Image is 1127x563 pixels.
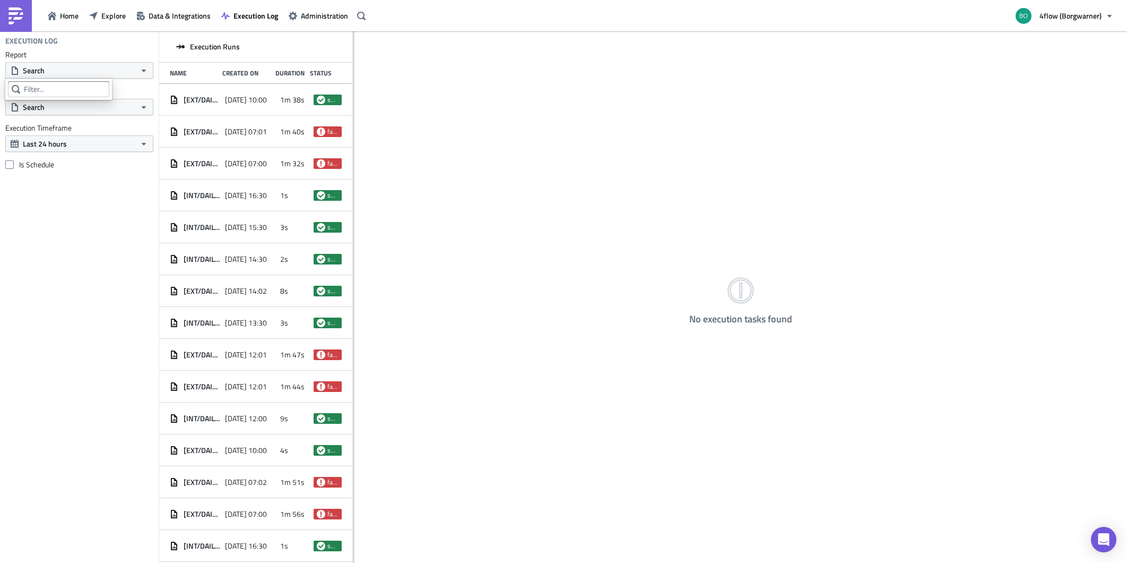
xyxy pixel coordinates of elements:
button: Search [5,62,153,79]
div: Open Intercom Messenger [1091,527,1116,552]
span: [EXT/DAILY/Execution] - SF 7:00_Not_collected_external sending to carrier [184,509,220,519]
span: 1m 32s [280,159,305,168]
span: [EXT/DAILY/Execution] - SF 12:00_Not_collected_external sending to carrier [184,350,220,360]
span: success [327,319,339,327]
h4: No execution tasks found [689,314,792,325]
span: success [317,319,325,327]
span: [EXT/DAILY/Execution] - SF 12:00_Not_delivered_external sending to carrier [184,382,220,391]
span: success [327,96,339,104]
span: 8s [280,286,288,296]
span: [EXT/DAILY/Execution] - Alba plate nr. overview - BW RTT [184,286,220,296]
span: success [327,446,339,455]
div: Created On [222,69,270,77]
span: failed [317,159,325,168]
span: success [317,414,325,423]
span: 1m 40s [280,127,305,137]
label: Is Schedule [5,160,153,169]
span: 3s [280,318,288,328]
span: success [327,191,339,200]
span: 1m 51s [280,477,305,487]
span: failed [327,351,339,359]
button: Execution Log [216,7,283,24]
span: [DATE] 10:00 [225,446,267,455]
span: success [327,542,339,550]
button: Data & Integrations [131,7,216,24]
span: 1m 38s [280,95,305,105]
span: 9s [280,414,288,423]
img: PushMetrics [7,7,24,24]
span: success [327,223,339,232]
span: [EXT/DAILY/Execution] - SF 7:00_Not_delivered_external sending to carrier [184,477,220,487]
span: success [327,255,339,263]
span: 2s [280,254,288,264]
span: [EXT/DAILY/Execution] - SF 7:00_Not_collected_external sending to carrier [184,159,220,168]
span: success [317,255,325,263]
span: failed [317,510,325,518]
span: failed [317,351,325,359]
span: failed [317,127,325,136]
span: [INT/DAILY/Execution] - 4pm_BorgWarner Open TOs - 2 days check [184,191,220,200]
label: Execution Timeframe [5,123,153,133]
span: [DATE] 16:30 [225,191,267,200]
span: 1m 44s [280,382,305,391]
span: success [327,287,339,295]
span: [DATE] 16:30 [225,541,267,551]
span: [DATE] 14:02 [225,286,267,296]
span: 3s [280,223,288,232]
span: [DATE] 12:01 [225,382,267,391]
span: [DATE] 12:00 [225,414,267,423]
span: success [317,223,325,232]
button: 4flow (Borgwarner) [1009,4,1119,28]
span: 1m 47s [280,350,305,360]
span: Search [23,101,45,113]
button: Last 24 hours [5,135,153,152]
span: [DATE] 13:30 [225,318,267,328]
span: failed [327,159,339,168]
span: success [317,191,325,200]
span: success [327,414,339,423]
span: [INT/DAILY/Execution] - 2pm_BorgWarner Open TOs - 2 days check [184,254,220,264]
span: Administration [301,10,348,21]
span: [DATE] 07:00 [225,159,267,168]
span: Home [60,10,79,21]
label: Report [5,50,153,59]
span: failed [317,382,325,391]
span: failed [327,127,339,136]
span: Data & Integrations [149,10,211,21]
button: Home [42,7,84,24]
div: Duration [275,69,305,77]
span: 1m 56s [280,509,305,519]
span: [INT/DAILY/Execution] - 1pm_BorgWarner Open TOs - 2 days check [184,318,220,328]
span: Explore [101,10,126,21]
img: Avatar [1015,7,1033,25]
span: Execution Log [233,10,278,21]
span: [INT/DAILY/Execution] - 3pm_BorgWarner Open TOs - 2 days check [184,223,220,232]
span: 1s [280,191,288,200]
span: [DATE] 07:00 [225,509,267,519]
span: [DATE] 07:02 [225,477,267,487]
span: success [317,96,325,104]
span: failed [327,382,339,391]
span: [DATE] 15:30 [225,223,267,232]
button: Administration [283,7,353,24]
span: Search [23,65,45,76]
span: 4s [280,446,288,455]
span: [DATE] 10:00 [225,95,267,105]
h4: Execution Log [5,36,58,46]
span: [INT/DAILY/Execution] - SF - Collected/delivered [184,414,220,423]
button: Explore [84,7,131,24]
span: Execution Runs [190,42,240,52]
span: failed [317,478,325,487]
span: [DATE] 12:01 [225,350,267,360]
div: Name [170,69,217,77]
span: 1s [280,541,288,551]
span: failed [327,478,339,487]
span: [EXT/DAILY/Execution] - Milsped plate nr. overview - BW RTT [184,446,220,455]
span: success [317,287,325,295]
input: Filter... [8,81,109,97]
span: [INT/DAILY/Execution] - 4pm_BorgWarner Open TOs - 2 days check [184,541,220,551]
button: Search [5,99,153,115]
